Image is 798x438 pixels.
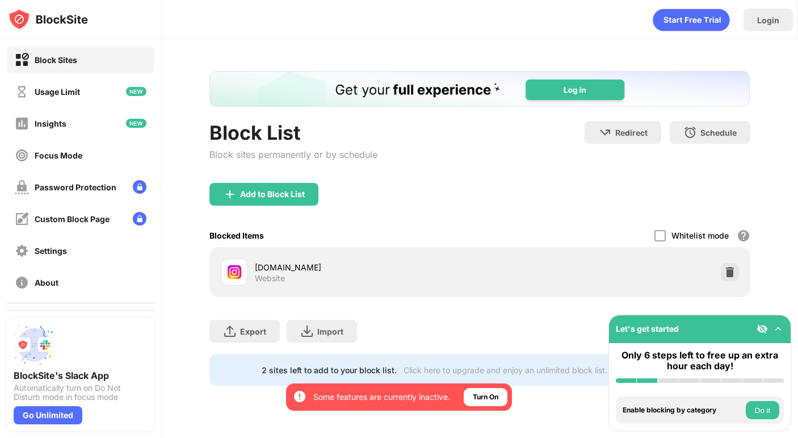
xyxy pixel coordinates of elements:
div: Whitelist mode [671,231,729,240]
div: Login [757,15,779,25]
button: Do it [746,401,779,419]
img: push-slack.svg [14,324,54,365]
div: Block Sites [35,55,77,65]
div: Block List [209,121,377,144]
img: omni-setup-toggle.svg [772,323,784,335]
div: Let's get started [616,324,679,333]
div: animation [653,9,730,31]
div: Focus Mode [35,151,82,160]
div: Only 6 steps left to free up an extra hour each day! [616,350,784,372]
img: insights-off.svg [15,116,29,131]
div: Redirect [615,128,648,137]
div: Blocked Items [209,231,264,240]
div: Click here to upgrade and enjoy an unlimited block list. [404,365,607,375]
div: Settings [35,246,67,256]
div: Go Unlimited [14,406,82,424]
img: lock-menu.svg [133,212,146,226]
img: new-icon.svg [126,87,146,96]
div: Insights [35,119,66,128]
img: time-usage-off.svg [15,85,29,99]
div: 2 sites left to add to your block list. [262,365,397,375]
img: error-circle-white.svg [293,390,306,403]
div: Password Protection [35,182,116,192]
img: lock-menu.svg [133,180,146,194]
div: Some features are currently inactive. [313,391,450,403]
div: Automatically turn on Do Not Disturb mode in focus mode [14,383,148,402]
img: about-off.svg [15,276,29,290]
div: Schedule [700,128,737,137]
div: Add to Block List [240,190,305,199]
div: Turn On [473,391,498,403]
img: favicons [228,265,241,279]
div: BlockSite's Slack App [14,370,148,381]
img: customize-block-page-off.svg [15,212,29,226]
div: Block sites permanently or by schedule [209,149,377,160]
img: new-icon.svg [126,119,146,128]
div: Usage Limit [35,87,80,97]
img: eye-not-visible.svg [757,323,768,335]
div: Import [317,327,343,336]
div: [DOMAIN_NAME] [255,261,480,273]
div: Enable blocking by category [623,406,743,414]
div: Custom Block Page [35,214,110,224]
img: settings-off.svg [15,244,29,258]
img: password-protection-off.svg [15,180,29,194]
div: About [35,278,58,287]
img: logo-blocksite.svg [8,8,88,31]
img: block-on.svg [15,53,29,67]
div: Export [240,327,266,336]
img: focus-off.svg [15,148,29,162]
div: Website [255,273,285,283]
iframe: Banner [209,71,750,107]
